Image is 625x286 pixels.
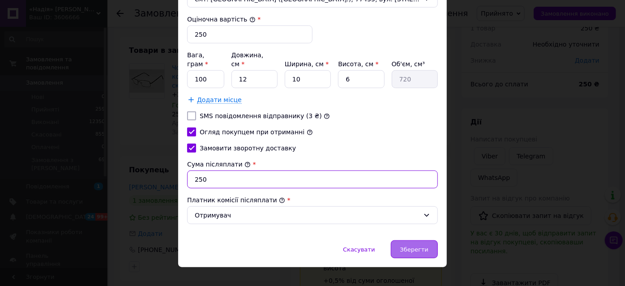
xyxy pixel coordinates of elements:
[187,51,208,68] label: Вага, грам
[400,246,428,253] span: Зберегти
[200,128,304,136] label: Огляд покупцем при отриманні
[231,51,264,68] label: Довжина, см
[187,196,438,205] div: Платник комісії післяплати
[392,60,438,68] div: Об'єм, см³
[187,16,256,23] label: Оціночна вартість
[200,145,296,152] label: Замовити зворотну доставку
[343,246,375,253] span: Скасувати
[187,161,251,168] label: Сума післяплати
[285,60,329,68] label: Ширина, см
[195,210,420,220] div: Отримувач
[200,112,322,120] label: SMS повідомлення відправнику (3 ₴)
[338,60,378,68] label: Висота, см
[197,96,242,104] span: Додати місце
